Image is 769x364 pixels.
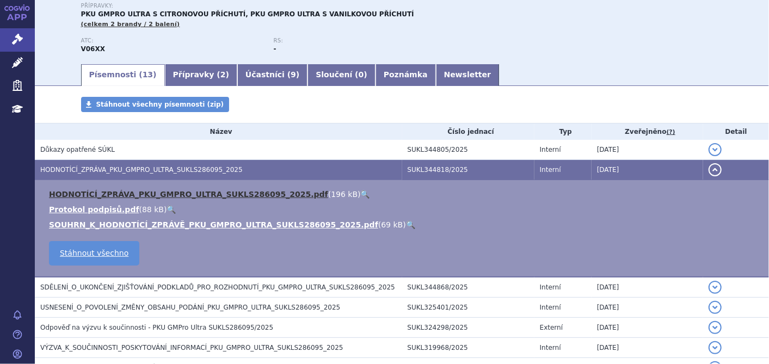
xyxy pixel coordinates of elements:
span: (celkem 2 brandy / 2 balení) [81,21,180,28]
span: HODNOTÍCÍ_ZPRÁVA_PKU_GMPRO_ULTRA_SUKLS286095_2025 [40,166,243,174]
span: 69 kB [381,220,403,229]
strong: POTRAVINY PRO ZVLÁŠTNÍ LÉKAŘSKÉ ÚČELY (PZLÚ) (ČESKÁ ATC SKUPINA) [81,45,106,53]
th: Zveřejněno [592,124,703,140]
span: 196 kB [331,190,358,199]
a: Písemnosti (13) [81,64,165,86]
a: 🔍 [406,220,415,229]
td: [DATE] [592,318,703,338]
button: detail [709,281,722,294]
span: 0 [359,70,364,79]
a: Newsletter [436,64,500,86]
span: Odpověď na výzvu k součinnosti - PKU GMPro Ultra SUKLS286095/2025 [40,324,273,331]
span: VÝZVA_K_SOUČINNOSTI_POSKYTOVÁNÍ_INFORMACÍ_PKU_GMPRO_ULTRA_SUKLS286095_2025 [40,344,343,351]
span: Interní [540,304,561,311]
td: SUKL344868/2025 [402,277,534,298]
td: [DATE] [592,140,703,160]
a: Stáhnout všechny písemnosti (zip) [81,97,230,112]
td: [DATE] [592,160,703,180]
span: SDĚLENÍ_O_UKONČENÍ_ZJIŠŤOVÁNÍ_PODKLADŮ_PRO_ROZHODNUTÍ_PKU_GMPRO_ULTRA_SUKLS286095_2025 [40,283,395,291]
td: [DATE] [592,298,703,318]
span: Interní [540,166,561,174]
span: PKU GMPRO ULTRA S CITRONOVOU PŘÍCHUTÍ, PKU GMPRO ULTRA S VANILKOVOU PŘÍCHUTÍ [81,10,414,18]
button: detail [709,341,722,354]
a: Přípravky (2) [165,64,237,86]
span: 9 [291,70,296,79]
th: Číslo jednací [402,124,534,140]
button: detail [709,163,722,176]
td: SUKL344818/2025 [402,160,534,180]
a: Stáhnout všechno [49,241,139,266]
td: SUKL324298/2025 [402,318,534,338]
span: USNESENÍ_O_POVOLENÍ_ZMĚNY_OBSAHU_PODÁNÍ_PKU_GMPRO_ULTRA_SUKLS286095_2025 [40,304,340,311]
span: 13 [143,70,153,79]
li: ( ) [49,204,758,215]
strong: - [274,45,276,53]
td: SUKL325401/2025 [402,298,534,318]
li: ( ) [49,189,758,200]
span: Interní [540,344,561,351]
span: 2 [220,70,226,79]
span: Externí [540,324,563,331]
p: Přípravky: [81,3,466,9]
span: 88 kB [142,205,164,214]
a: 🔍 [167,205,176,214]
li: ( ) [49,219,758,230]
span: Důkazy opatřené SÚKL [40,146,115,153]
a: Poznámka [376,64,436,86]
span: Stáhnout všechny písemnosti (zip) [96,101,224,108]
p: ATC: [81,38,263,44]
th: Detail [703,124,769,140]
abbr: (?) [667,128,675,136]
a: HODNOTÍCÍ_ZPRÁVA_PKU_GMPRO_ULTRA_SUKLS286095_2025.pdf [49,190,328,199]
a: Sloučení (0) [307,64,375,86]
p: RS: [274,38,456,44]
button: detail [709,143,722,156]
th: Typ [534,124,592,140]
td: SUKL319968/2025 [402,338,534,358]
td: [DATE] [592,277,703,298]
td: [DATE] [592,338,703,358]
span: Interní [540,146,561,153]
span: Interní [540,283,561,291]
a: 🔍 [361,190,370,199]
th: Název [35,124,402,140]
button: detail [709,321,722,334]
a: Účastníci (9) [237,64,307,86]
a: Protokol podpisů.pdf [49,205,139,214]
a: SOUHRN_K_HODNOTÍCÍ_ZPRÁVĚ_PKU_GMPRO_ULTRA_SUKLS286095_2025.pdf [49,220,378,229]
button: detail [709,301,722,314]
td: SUKL344805/2025 [402,140,534,160]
